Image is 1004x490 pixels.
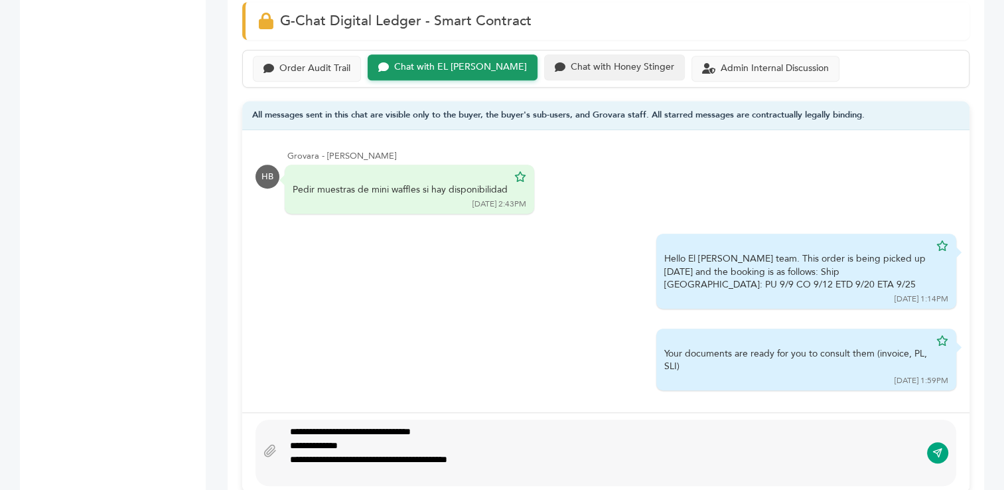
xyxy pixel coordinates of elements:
[280,11,532,31] span: G-Chat Digital Ledger - Smart Contract
[664,252,930,291] div: Hello El [PERSON_NAME] team. This order is being picked up [DATE] and the booking is as follows: ...
[394,62,527,73] div: Chat with EL [PERSON_NAME]
[242,101,969,131] div: All messages sent in this chat are visible only to the buyer, the buyer's sub-users, and Grovara ...
[287,150,956,162] div: Grovara - [PERSON_NAME]
[571,62,674,73] div: Chat with Honey Stinger
[895,293,948,305] div: [DATE] 1:14PM
[255,165,279,189] div: HB
[664,347,930,373] div: Your documents are ready for you to consult them (invoice, PL, SLI)
[472,199,526,210] div: [DATE] 2:43PM
[279,63,350,74] div: Order Audit Trail
[721,63,829,74] div: Admin Internal Discussion
[895,375,948,386] div: [DATE] 1:59PM
[293,183,508,197] div: Pedir muestras de mini waffles si hay disponibilidad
